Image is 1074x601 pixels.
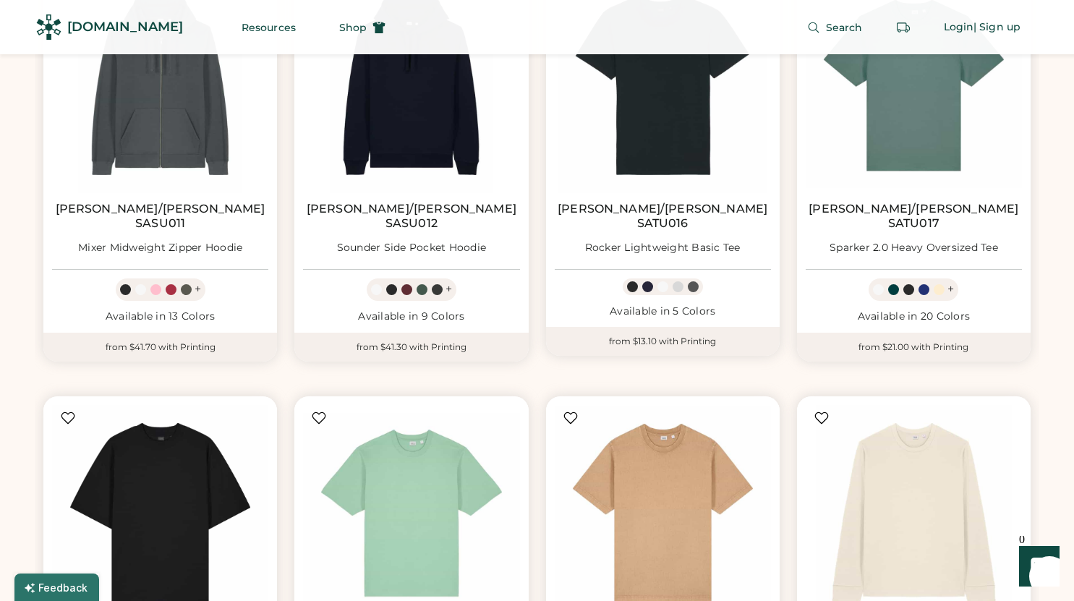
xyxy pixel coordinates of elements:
[944,20,974,35] div: Login
[337,241,487,255] div: Sounder Side Pocket Hoodie
[585,241,741,255] div: Rocker Lightweight Basic Tee
[303,202,519,231] a: [PERSON_NAME]/[PERSON_NAME] SASU012
[973,20,1020,35] div: | Sign up
[806,202,1022,231] a: [PERSON_NAME]/[PERSON_NAME] SATU017
[826,22,863,33] span: Search
[830,241,998,255] div: Sparker 2.0 Heavy Oversized Tee
[303,310,519,324] div: Available in 9 Colors
[36,14,61,40] img: Rendered Logo - Screens
[339,22,367,33] span: Shop
[806,310,1022,324] div: Available in 20 Colors
[889,13,918,42] button: Retrieve an order
[1005,536,1067,598] iframe: Front Chat
[322,13,403,42] button: Shop
[224,13,313,42] button: Resources
[546,327,780,356] div: from $13.10 with Printing
[67,18,183,36] div: [DOMAIN_NAME]
[797,333,1031,362] div: from $21.00 with Printing
[78,241,242,255] div: Mixer Midweight Zipper Hoodie
[947,281,954,297] div: +
[294,333,528,362] div: from $41.30 with Printing
[195,281,201,297] div: +
[555,304,771,319] div: Available in 5 Colors
[52,310,268,324] div: Available in 13 Colors
[43,333,277,362] div: from $41.70 with Printing
[555,202,771,231] a: [PERSON_NAME]/[PERSON_NAME] SATU016
[790,13,880,42] button: Search
[446,281,452,297] div: +
[52,202,268,231] a: [PERSON_NAME]/[PERSON_NAME] SASU011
